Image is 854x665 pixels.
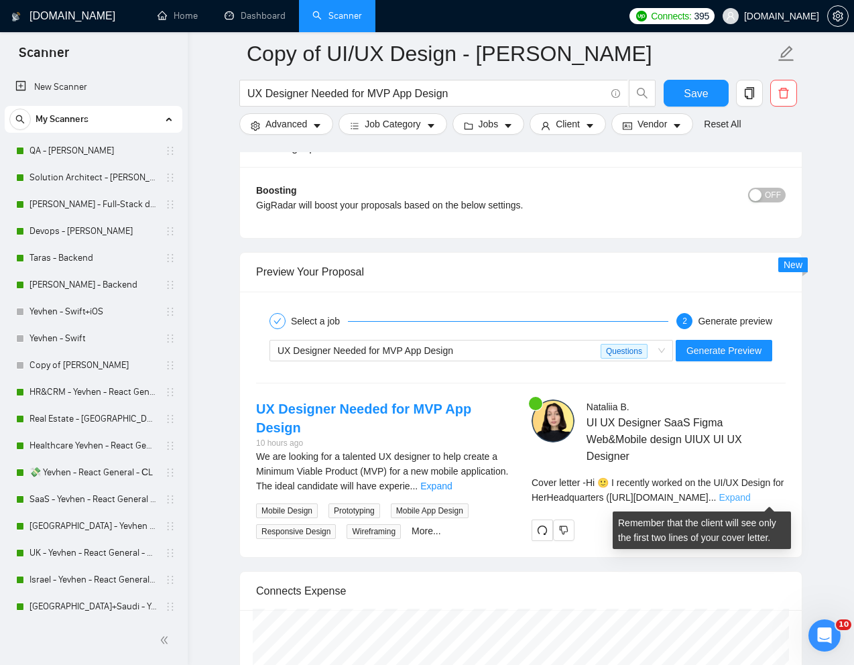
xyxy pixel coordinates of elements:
[165,145,176,156] span: holder
[339,113,446,135] button: barsJob Categorycaret-down
[29,406,157,432] a: Real Estate - [GEOGRAPHIC_DATA] - React General - СL
[160,633,173,647] span: double-left
[410,481,418,491] span: ...
[532,477,784,503] span: Cover letter - Hi 🙂 I recently worked on the UI/UX Design for HerHeadquarters ([URL][DOMAIN_NAME]
[165,199,176,210] span: holder
[828,11,848,21] span: setting
[587,414,746,465] span: UI UX Designer SaaS Figma Web&Mobile design UIUX UI UX Designer
[827,5,849,27] button: setting
[256,198,654,213] div: GigRadar will boost your proposals based on the below settings.
[291,313,348,329] div: Select a job
[256,524,336,539] span: Responsive Design
[503,121,513,131] span: caret-down
[251,121,260,131] span: setting
[29,325,157,352] a: Yevhen - Swift
[29,593,157,620] a: [GEOGRAPHIC_DATA]+Saudi - Yevhen - React General - СL
[256,185,297,196] b: Boosting
[165,253,176,263] span: holder
[771,87,796,99] span: delete
[613,511,791,549] div: Remember that the client will see only the first two lines of your cover letter.
[29,164,157,191] a: Solution Architect - [PERSON_NAME]
[629,80,656,107] button: search
[532,400,574,442] img: c1ixEsac-c9lISHIljfOZb0cuN6GzZ3rBcBW2x-jvLrB-_RACOkU1mWXgI6n74LgRV
[684,85,708,102] span: Save
[737,87,762,99] span: copy
[530,113,606,135] button: userClientcaret-down
[165,521,176,532] span: holder
[426,121,436,131] span: caret-down
[698,313,772,329] div: Generate preview
[585,121,595,131] span: caret-down
[165,226,176,237] span: holder
[256,437,510,450] div: 10 hours ago
[836,619,851,630] span: 10
[636,11,647,21] img: upwork-logo.png
[611,113,693,135] button: idcardVendorcaret-down
[165,333,176,344] span: holder
[672,121,682,131] span: caret-down
[29,137,157,164] a: QA - [PERSON_NAME]
[278,345,453,356] span: UX Designer Needed for MVP App Design
[29,352,157,379] a: Copy of [PERSON_NAME]
[770,80,797,107] button: delete
[29,513,157,540] a: [GEOGRAPHIC_DATA] - Yevhen - React General - СL
[704,117,741,131] a: Reset All
[676,340,772,361] button: Generate Preview
[532,525,552,536] span: redo
[726,11,735,21] span: user
[719,492,750,503] a: Expand
[165,440,176,451] span: holder
[464,121,473,131] span: folder
[256,449,510,493] div: We are looking for a talented UX designer to help create a Minimum Viable Product (MVP) for a new...
[10,115,30,124] span: search
[765,188,781,202] span: OFF
[165,548,176,558] span: holder
[682,316,687,326] span: 2
[247,37,775,70] input: Scanner name...
[256,402,471,435] a: UX Designer Needed for MVP App Design
[165,387,176,398] span: holder
[256,503,318,518] span: Mobile Design
[29,566,157,593] a: Israel - Yevhen - React General - СL
[629,87,655,99] span: search
[225,10,286,21] a: dashboardDashboard
[256,451,508,491] span: We are looking for a talented UX designer to help create a Minimum Viable Product (MVP) for a new...
[29,298,157,325] a: Yevhen - Swift+iOS
[778,45,795,62] span: edit
[8,43,80,71] span: Scanner
[312,10,362,21] a: searchScanner
[391,503,469,518] span: Mobile App Design
[651,9,691,23] span: Connects:
[29,486,157,513] a: SaaS - Yevhen - React General - СL
[532,520,553,541] button: redo
[623,121,632,131] span: idcard
[165,414,176,424] span: holder
[29,191,157,218] a: [PERSON_NAME] - Full-Stack dev
[784,259,802,270] span: New
[694,9,709,23] span: 395
[559,525,568,536] span: dislike
[29,245,157,271] a: Taras - Backend
[165,575,176,585] span: holder
[637,117,667,131] span: Vendor
[312,121,322,131] span: caret-down
[11,6,21,27] img: logo
[328,503,380,518] span: Prototyping
[412,526,441,536] a: More...
[587,402,629,412] span: Nataliia B .
[165,467,176,478] span: holder
[347,524,401,539] span: Wireframing
[686,343,761,358] span: Generate Preview
[29,379,157,406] a: HR&CRM - Yevhen - React General - СL
[165,172,176,183] span: holder
[420,481,452,491] a: Expand
[479,117,499,131] span: Jobs
[247,85,605,102] input: Search Freelance Jobs...
[158,10,198,21] a: homeHome
[553,520,574,541] button: dislike
[452,113,525,135] button: folderJobscaret-down
[664,80,729,107] button: Save
[29,432,157,459] a: Healthcare Yevhen - React General - СL
[239,113,333,135] button: settingAdvancedcaret-down
[165,360,176,371] span: holder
